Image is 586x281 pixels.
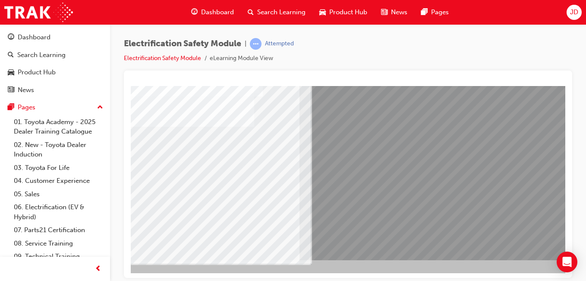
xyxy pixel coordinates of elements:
div: Open Intercom Messenger [557,252,577,272]
a: car-iconProduct Hub [312,3,374,21]
span: pages-icon [8,104,14,112]
span: Search Learning [257,7,306,17]
span: search-icon [8,51,14,59]
a: 01. Toyota Academy - 2025 Dealer Training Catalogue [10,115,107,138]
a: 09. Technical Training [10,250,107,263]
span: guage-icon [8,34,14,42]
span: learningRecordVerb_ATTEMPT-icon [250,38,261,50]
a: 05. Sales [10,188,107,201]
span: prev-icon [95,264,101,275]
a: 02. New - Toyota Dealer Induction [10,138,107,161]
div: Search Learning [17,50,66,60]
span: news-icon [8,86,14,94]
a: 06. Electrification (EV & Hybrid) [10,201,107,224]
a: 07. Parts21 Certification [10,224,107,237]
button: JD [567,5,582,20]
div: Pages [18,102,35,112]
a: News [3,82,107,98]
span: JD [570,7,578,17]
span: Electrification Safety Module [124,39,241,49]
a: news-iconNews [374,3,414,21]
a: Electrification Safety Module [124,54,201,62]
div: Product Hub [18,67,56,77]
span: Product Hub [329,7,367,17]
span: News [391,7,407,17]
a: search-iconSearch Learning [241,3,312,21]
div: News [18,85,34,95]
div: Attempted [265,40,294,48]
span: pages-icon [421,7,428,18]
div: Dashboard [18,32,50,42]
span: car-icon [319,7,326,18]
img: Trak [4,3,73,22]
button: DashboardSearch LearningProduct HubNews [3,28,107,99]
span: | [245,39,246,49]
a: Search Learning [3,47,107,63]
span: guage-icon [191,7,198,18]
a: Product Hub [3,64,107,80]
a: 08. Service Training [10,237,107,250]
li: eLearning Module View [210,54,273,64]
span: Dashboard [201,7,234,17]
button: Pages [3,99,107,115]
span: car-icon [8,69,14,77]
a: Dashboard [3,29,107,45]
span: Pages [431,7,449,17]
span: up-icon [97,102,103,113]
a: 04. Customer Experience [10,174,107,188]
span: search-icon [248,7,254,18]
span: news-icon [381,7,388,18]
a: pages-iconPages [414,3,456,21]
a: guage-iconDashboard [184,3,241,21]
a: 03. Toyota For Life [10,161,107,175]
